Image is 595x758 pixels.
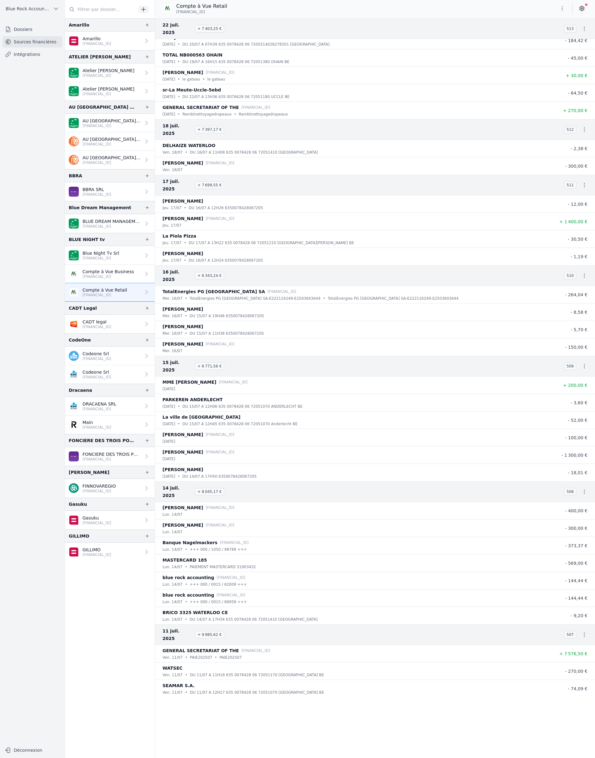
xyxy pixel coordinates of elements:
[82,91,134,96] p: [FINANCIAL_ID]
[162,689,182,696] p: ven. 11/07
[82,319,111,325] p: CADT legal
[568,237,587,242] span: - 30,50 €
[69,369,79,379] img: KBC_BRUSSELS_KREDBEBB.png
[239,111,288,117] p: Rembtnettoyagedrapeaux
[82,547,111,553] p: GILLIMO
[82,36,111,42] p: Amarillo
[565,543,587,548] span: - 373,37 €
[65,479,155,498] a: FINNOVAREGIO [FINANCIAL_ID]
[185,689,187,696] div: •
[195,181,224,189] span: + 7 699,55 €
[82,489,116,494] p: [FINANCIAL_ID]
[82,118,141,124] p: AU [GEOGRAPHIC_DATA] SA
[162,94,175,100] p: [DATE]
[65,397,155,416] a: DRACAENA SRL [FINANCIAL_ID]
[65,182,155,201] a: BBRA SRL [FINANCIAL_ID]
[563,108,587,113] span: + 270,00 €
[215,654,217,661] div: •
[69,515,79,525] img: belfius.png
[69,236,105,243] div: BLUE NIGHT tv
[206,341,234,347] p: [FINANCIAL_ID]
[185,546,187,553] div: •
[65,151,155,169] a: AU [GEOGRAPHIC_DATA] SA [FINANCIAL_ID]
[69,204,131,211] div: Blue Dream Management
[217,574,245,581] p: [FINANCIAL_ID]
[219,379,247,385] p: [FINANCIAL_ID]
[69,21,89,29] div: Amarillo
[195,631,224,638] span: + 9 985,62 €
[568,56,587,61] span: - 45,00 €
[162,51,222,59] p: TOTAL NB000563 OHAIN
[162,627,192,642] span: 11 juil. 2025
[162,413,241,421] p: La ville de [GEOGRAPHIC_DATA]
[162,76,175,82] p: [DATE]
[184,257,186,263] div: •
[162,3,172,13] img: NAGELMACKERS_BNAGBEBBXXX.png
[190,654,212,661] p: PAIE202507
[195,362,224,370] span: + 6 771,56 €
[162,313,182,319] p: mer. 16/07
[162,521,203,529] p: [PERSON_NAME]
[69,219,79,229] img: BNP_BE_BUSINESS_GEBABEBB.png
[162,167,182,173] p: ven. 18/07
[185,149,187,155] div: •
[2,745,62,755] button: Déconnexion
[82,86,134,92] p: Atelier [PERSON_NAME]
[564,488,576,495] span: 508
[185,330,187,337] div: •
[69,500,87,508] div: Gasuku
[162,122,192,137] span: 18 juil. 2025
[82,136,141,142] p: AU [GEOGRAPHIC_DATA] SA
[195,488,224,495] span: + 8 045,17 €
[162,240,182,246] p: jeu. 17/07
[162,250,203,257] p: [PERSON_NAME]
[162,268,192,283] span: 16 juil. 2025
[564,25,576,32] span: 513
[185,599,187,605] div: •
[564,181,576,189] span: 511
[82,293,127,298] p: [FINANCIAL_ID]
[69,469,109,476] div: [PERSON_NAME]
[162,149,182,155] p: ven. 18/07
[65,132,155,151] a: AU [GEOGRAPHIC_DATA] SA [FINANCIAL_ID]
[219,654,242,661] p: PAIE202507
[65,265,155,283] a: Compte à Vue Business [FINANCIAL_ID]
[206,449,234,455] p: [FINANCIAL_ID]
[2,49,62,60] a: Intégrations
[82,515,111,521] p: Gasuku
[190,149,318,155] p: DU 18/07 A 11H08 635 0078428 06 72051410 [GEOGRAPHIC_DATA]
[162,104,239,111] p: GENERAL SECRETARIAT OF THE
[82,274,134,279] p: [FINANCIAL_ID]
[69,287,79,297] img: NAGELMACKERS_BNAGBEBBXXX.png
[568,686,587,691] span: - 74,09 €
[190,330,264,337] p: DU 15/07 A 11H38 6350078428067205
[69,103,135,111] div: AU [GEOGRAPHIC_DATA] SA
[162,257,182,263] p: jeu. 17/07
[69,401,79,411] img: KBC_BRUSSELS_KREDBEBB.png
[182,421,298,427] p: DU 15/07 A 12H45 635 0078428 06 72051070 Anderlecht BE
[565,164,587,169] span: - 300,00 €
[162,142,215,149] p: DELHAIZE WATERLOO
[185,313,187,319] div: •
[65,511,155,529] a: Gasuku [FINANCIAL_ID]
[162,403,175,410] p: [DATE]
[185,672,187,678] div: •
[69,187,79,197] img: BEOBANK_CTBKBEBX.png
[206,69,234,76] p: [FINANCIAL_ID]
[162,654,182,661] p: ven. 11/07
[162,438,175,445] p: [DATE]
[162,511,182,518] p: lun. 14/07
[162,456,175,462] p: [DATE]
[162,616,182,623] p: lun. 14/07
[267,288,296,295] p: [FINANCIAL_ID]
[82,419,111,426] p: Main
[82,451,141,457] p: FONCIERE DES TROIS PONTS
[82,41,111,46] p: [FINANCIAL_ID]
[82,483,116,489] p: FINNOVAREGIO
[82,457,141,462] p: [FINANCIAL_ID]
[65,315,155,333] a: CADT legal [FINANCIAL_ID]
[162,86,221,94] p: sr-La Meute-Uccle-5ebd
[69,420,79,430] img: revolut.png
[82,142,141,147] p: [FINANCIAL_ID]
[69,483,79,493] img: triodosbank.png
